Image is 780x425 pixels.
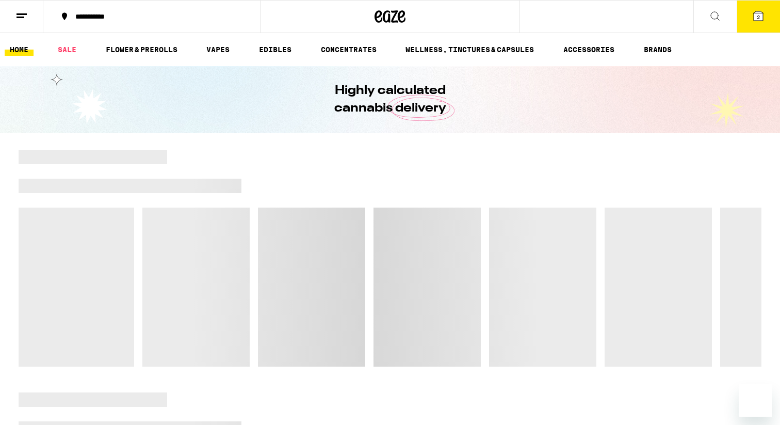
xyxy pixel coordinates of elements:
[757,14,760,20] span: 2
[5,43,34,56] a: HOME
[305,82,475,117] h1: Highly calculated cannabis delivery
[53,43,82,56] a: SALE
[737,1,780,33] button: 2
[400,43,539,56] a: WELLNESS, TINCTURES & CAPSULES
[558,43,620,56] a: ACCESSORIES
[254,43,297,56] a: EDIBLES
[101,43,183,56] a: FLOWER & PREROLLS
[201,43,235,56] a: VAPES
[739,384,772,417] iframe: Button to launch messaging window
[316,43,382,56] a: CONCENTRATES
[639,43,677,56] a: BRANDS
